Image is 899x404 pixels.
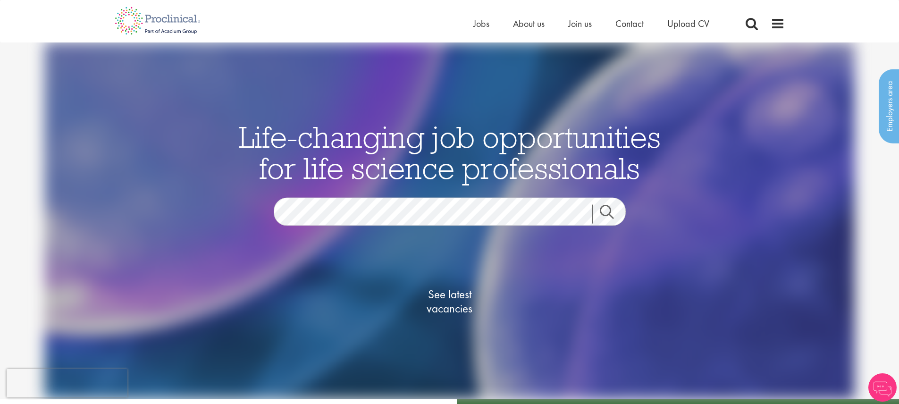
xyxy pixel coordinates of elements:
img: candidate home [44,42,855,399]
a: Upload CV [667,17,709,30]
a: See latestvacancies [403,249,497,353]
span: Life-changing job opportunities for life science professionals [239,118,661,186]
iframe: reCAPTCHA [7,369,127,397]
a: Job search submit button [592,204,633,223]
a: Jobs [473,17,489,30]
a: Join us [568,17,592,30]
span: See latest vacancies [403,287,497,315]
img: Chatbot [868,373,897,402]
a: About us [513,17,545,30]
a: Contact [615,17,644,30]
